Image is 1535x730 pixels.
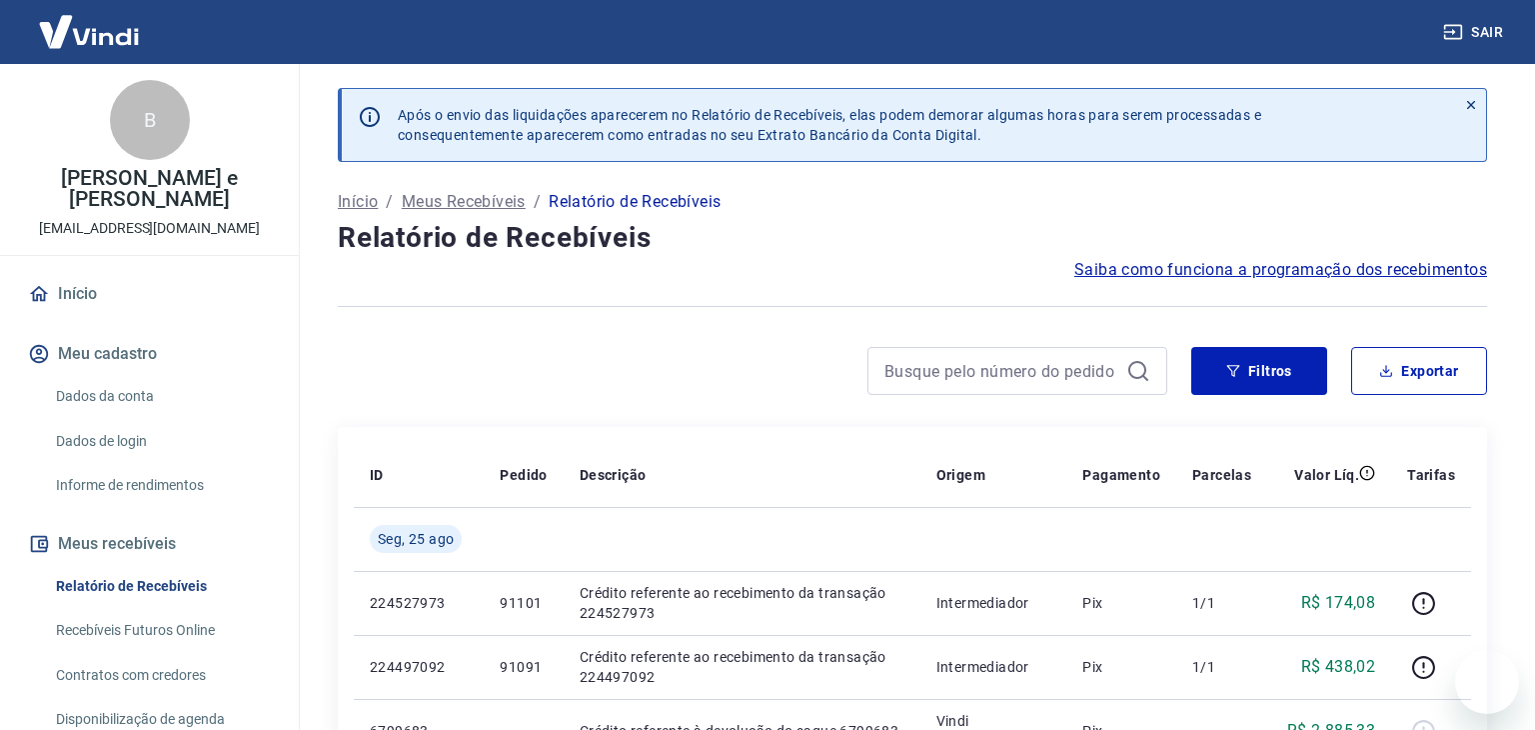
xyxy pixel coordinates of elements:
[370,465,384,485] p: ID
[1082,593,1160,613] p: Pix
[48,610,275,651] a: Recebíveis Futuros Online
[48,376,275,417] a: Dados da conta
[580,465,647,485] p: Descrição
[378,529,454,549] span: Seg, 25 ago
[370,593,468,613] p: 224527973
[1294,465,1359,485] p: Valor Líq.
[24,332,275,376] button: Meu cadastro
[338,218,1487,258] h4: Relatório de Recebíveis
[24,522,275,566] button: Meus recebíveis
[48,655,275,696] a: Contratos com credores
[1082,465,1160,485] p: Pagamento
[1439,14,1511,51] button: Sair
[1191,347,1327,395] button: Filtros
[1074,258,1487,282] a: Saiba como funciona a programação dos recebimentos
[534,190,541,214] p: /
[48,465,275,506] a: Informe de rendimentos
[1192,465,1251,485] p: Parcelas
[549,190,721,214] p: Relatório de Recebíveis
[1455,650,1519,714] iframe: Botão para abrir a janela de mensagens
[1301,591,1376,615] p: R$ 174,08
[500,465,547,485] p: Pedido
[884,356,1118,386] input: Busque pelo número do pedido
[1192,593,1251,613] p: 1/1
[24,1,154,62] img: Vindi
[580,583,904,623] p: Crédito referente ao recebimento da transação 224527973
[936,593,1051,613] p: Intermediador
[1351,347,1487,395] button: Exportar
[936,657,1051,677] p: Intermediador
[48,566,275,607] a: Relatório de Recebíveis
[398,105,1261,145] p: Após o envio das liquidações aparecerem no Relatório de Recebíveis, elas podem demorar algumas ho...
[39,218,260,239] p: [EMAIL_ADDRESS][DOMAIN_NAME]
[370,657,468,677] p: 224497092
[1192,657,1251,677] p: 1/1
[936,465,985,485] p: Origem
[580,647,904,687] p: Crédito referente ao recebimento da transação 224497092
[1407,465,1455,485] p: Tarifas
[24,272,275,316] a: Início
[500,593,547,613] p: 91101
[386,190,393,214] p: /
[338,190,378,214] a: Início
[1082,657,1160,677] p: Pix
[48,421,275,462] a: Dados de login
[402,190,526,214] a: Meus Recebíveis
[1301,655,1376,679] p: R$ 438,02
[500,657,547,677] p: 91091
[16,168,283,210] p: [PERSON_NAME] e [PERSON_NAME]
[110,80,190,160] div: B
